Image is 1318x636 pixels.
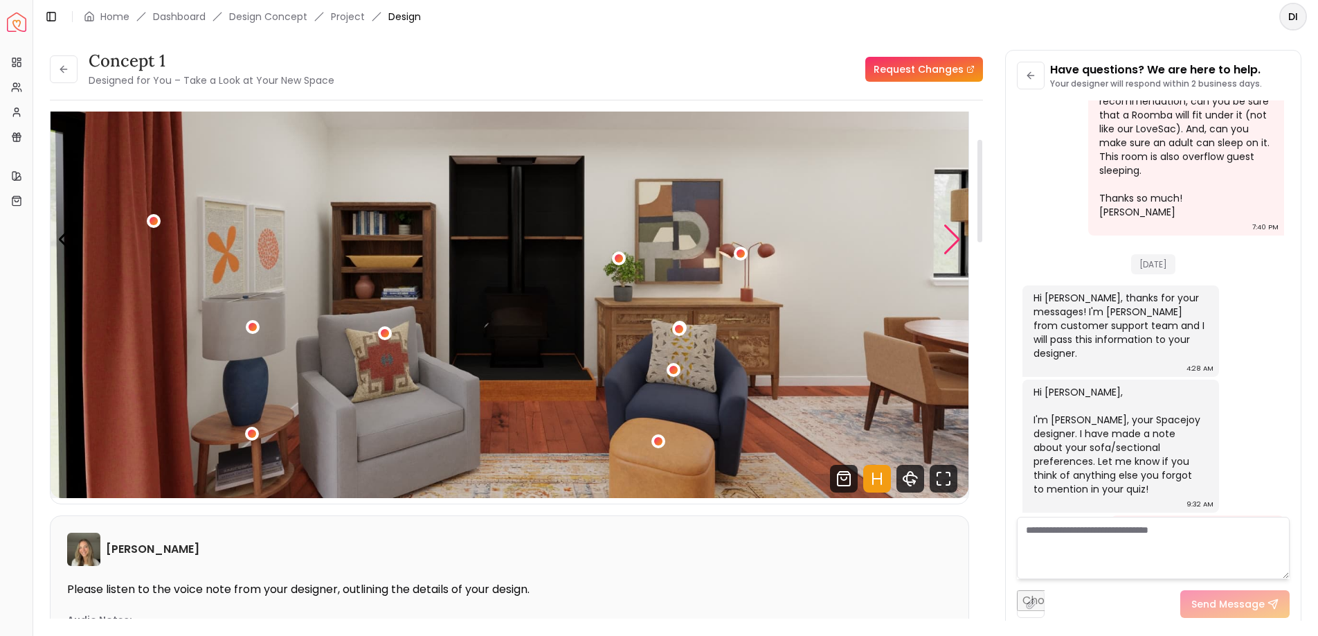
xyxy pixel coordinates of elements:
span: Design [388,10,421,24]
small: Designed for You – Take a Look at Your New Space [89,73,334,87]
a: Home [100,10,129,24]
div: 4:28 AM [1186,362,1213,376]
span: DI [1281,4,1306,29]
h6: [PERSON_NAME] [106,541,199,558]
a: Spacejoy [7,12,26,32]
span: [DATE] [1131,254,1175,274]
a: Request Changes [865,57,983,82]
svg: 360 View [896,465,924,493]
img: Spacejoy Logo [7,12,26,32]
button: DI [1279,3,1307,30]
p: Audio Notes: [67,613,132,627]
div: 7:40 PM [1252,220,1279,234]
div: Previous slide [57,224,76,255]
svg: Shop Products from this design [830,465,858,493]
div: Hi [PERSON_NAME], thanks for your messages! I'm [PERSON_NAME] from customer support team and I wi... [1033,291,1205,360]
nav: breadcrumb [84,10,421,24]
div: Next slide [943,224,962,255]
li: Design Concept [229,10,307,24]
p: Have questions? We are here to help. [1050,62,1262,78]
h3: concept 1 [89,50,334,72]
p: Please listen to the voice note from your designer, outlining the details of your design. [67,583,952,597]
a: Project [331,10,365,24]
p: Your designer will respond within 2 business days. [1050,78,1262,89]
div: Hi [PERSON_NAME], I'm [PERSON_NAME], your Spacejoy designer. I have made a note about your sofa/s... [1033,385,1205,496]
a: Dashboard [153,10,206,24]
div: 9:32 AM [1186,497,1213,511]
img: Sarah Nelson [67,533,100,566]
svg: Fullscreen [930,465,957,493]
svg: Hotspots Toggle [863,465,891,493]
